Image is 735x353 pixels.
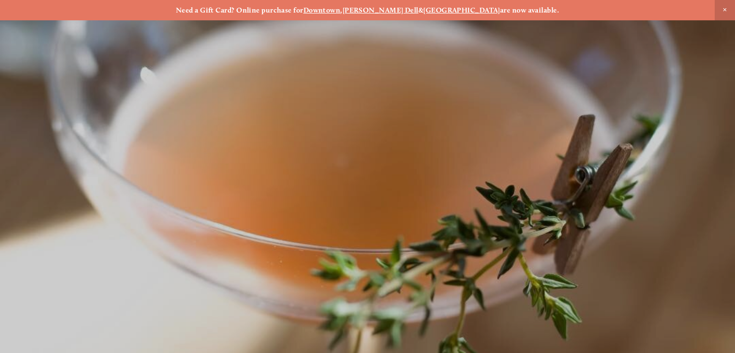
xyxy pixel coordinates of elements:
a: Downtown [303,6,341,15]
strong: , [340,6,342,15]
strong: are now available. [500,6,559,15]
a: [PERSON_NAME] Dell [343,6,418,15]
a: [GEOGRAPHIC_DATA] [423,6,500,15]
strong: Need a Gift Card? Online purchase for [176,6,303,15]
strong: & [418,6,423,15]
